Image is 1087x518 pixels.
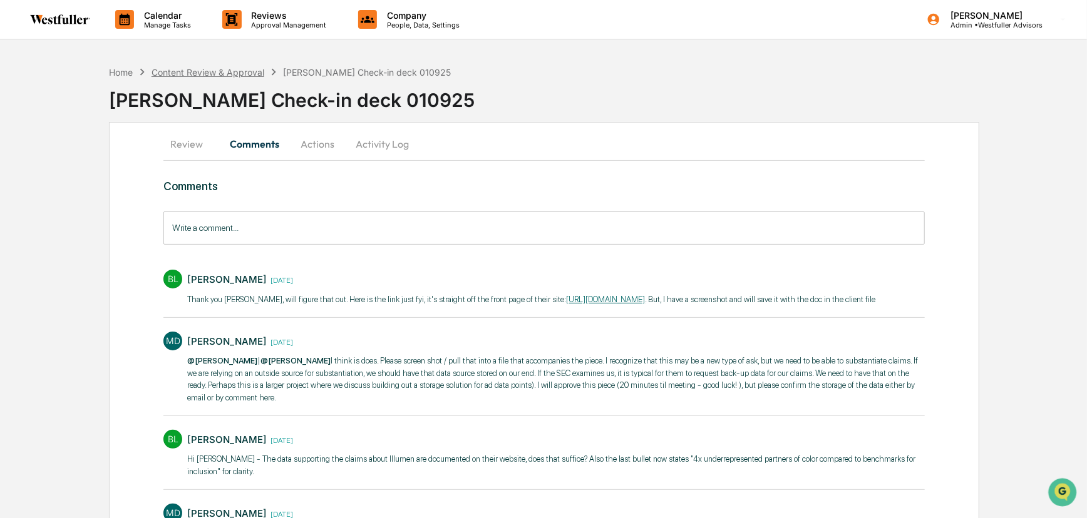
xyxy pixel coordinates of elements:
a: 🗄️Attestations [86,251,160,273]
span: @[PERSON_NAME] [260,356,331,365]
button: Comments [220,129,289,159]
div: [PERSON_NAME] [187,434,267,445]
span: Pylon [125,310,152,320]
div: 🖐️ [13,257,23,267]
p: Calendar [134,10,197,21]
p: Admin • Westfuller Advisors [940,21,1043,29]
button: Activity Log [346,129,419,159]
span: @[PERSON_NAME] [187,356,257,365]
div: [PERSON_NAME] Check-in deck 010925 [283,67,451,78]
span: [PERSON_NAME] [39,170,101,180]
p: Hi [PERSON_NAME] - The data supporting the claims about Illumen are documented on their website, ... [187,453,924,477]
button: See all [194,136,228,151]
time: Thursday, January 9, 2025 at 10:31:55 AM EST [267,434,293,445]
div: [PERSON_NAME] [187,335,267,347]
div: Past conversations [13,139,84,149]
img: Rachel Stanley [13,158,33,178]
div: MD [163,332,182,350]
a: 🔎Data Lookup [8,275,84,297]
p: Company [377,10,466,21]
div: [PERSON_NAME] [187,273,267,285]
div: 🗄️ [91,257,101,267]
div: BL [163,430,182,449]
span: [DATE] [111,170,137,180]
button: Review [163,129,220,159]
div: Home [109,67,133,78]
time: Thursday, January 9, 2025 at 10:39:08 AM EST [267,336,293,347]
div: secondary tabs example [163,129,924,159]
span: Preclearance [25,256,81,268]
img: Rachel Stanley [13,192,33,212]
span: [PERSON_NAME] [39,204,101,214]
div: We're available if you need us! [56,108,172,118]
button: Actions [289,129,346,159]
div: BL [163,270,182,288]
span: Attestations [103,256,155,268]
a: Powered byPylon [88,310,152,320]
img: logo [30,14,90,24]
p: How can we help? [13,26,228,46]
span: • [104,204,108,214]
p: Thank you [PERSON_NAME], will figure that out. Here is the link just fyi, it's straight off the f... [187,293,875,306]
div: Start new chat [56,96,205,108]
div: [PERSON_NAME] Check-in deck 010925 [109,79,1087,111]
p: Reviews [242,10,333,21]
iframe: Open customer support [1047,477,1081,510]
div: 🔎 [13,281,23,291]
div: Content Review & Approval [152,67,264,78]
p: [PERSON_NAME] [940,10,1043,21]
a: [URL][DOMAIN_NAME] [566,295,645,304]
h3: Comments [163,180,924,193]
p: Manage Tasks [134,21,197,29]
p: Approval Management [242,21,333,29]
span: Data Lookup [25,280,79,292]
p: People, Data, Settings [377,21,466,29]
img: 1746055101610-c473b297-6a78-478c-a979-82029cc54cd1 [13,96,35,118]
a: 🖐️Preclearance [8,251,86,273]
button: Start new chat [213,99,228,114]
time: Thursday, January 9, 2025 at 10:51:54 AM EST [267,274,293,285]
span: • [104,170,108,180]
p: | I think is does. Please screen shot / pull that into a file that accompanies the piece. I recog... [187,355,924,404]
span: [DATE] [111,204,137,214]
img: 8933085812038_c878075ebb4cc5468115_72.jpg [26,96,49,118]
